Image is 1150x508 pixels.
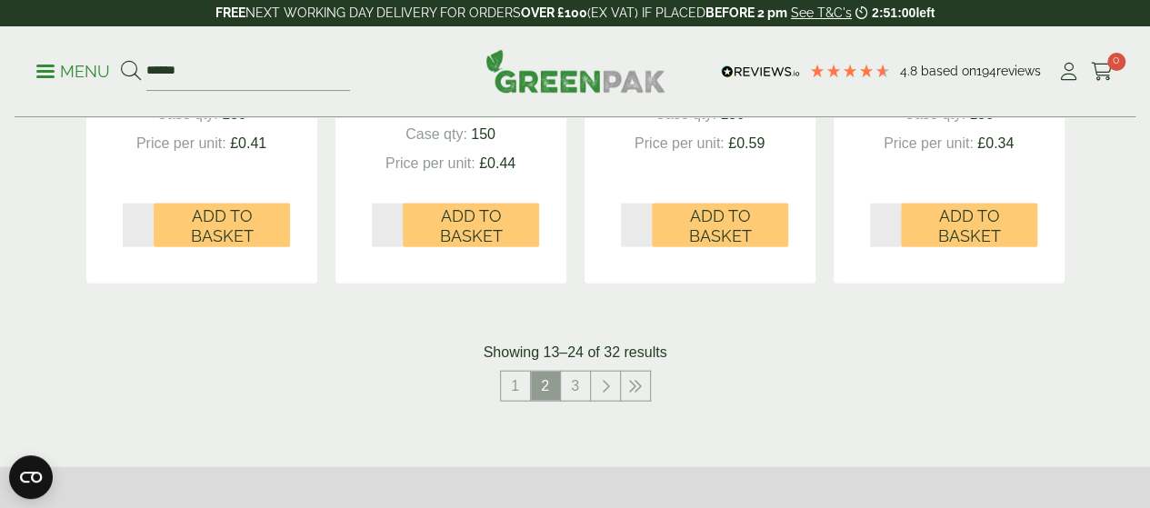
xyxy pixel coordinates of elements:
[652,204,788,247] button: Add to Basket
[884,135,974,151] span: Price per unit:
[996,64,1041,78] span: reviews
[521,5,587,20] strong: OVER £100
[721,65,800,78] img: REVIEWS.io
[977,135,1014,151] span: £0.34
[405,126,467,142] span: Case qty:
[901,204,1037,247] button: Add to Basket
[635,135,725,151] span: Price per unit:
[900,64,921,78] span: 4.8
[215,5,245,20] strong: FREE
[728,135,765,151] span: £0.59
[914,206,1025,245] span: Add to Basket
[791,5,852,20] a: See T&C's
[484,342,667,364] p: Showing 13–24 of 32 results
[479,155,515,171] span: £0.44
[1091,63,1114,81] i: Cart
[136,135,226,151] span: Price per unit:
[1091,58,1114,85] a: 0
[531,372,560,401] span: 2
[1057,63,1080,81] i: My Account
[471,126,495,142] span: 150
[809,63,891,79] div: 4.78 Stars
[872,5,915,20] span: 2:51:00
[501,372,530,401] a: 1
[561,372,590,401] a: 3
[976,64,996,78] span: 194
[166,206,277,245] span: Add to Basket
[485,49,665,93] img: GreenPak Supplies
[36,61,110,79] a: Menu
[230,135,266,151] span: £0.41
[403,204,539,247] button: Add to Basket
[415,206,526,245] span: Add to Basket
[36,61,110,83] p: Menu
[385,155,475,171] span: Price per unit:
[705,5,787,20] strong: BEFORE 2 pm
[665,206,775,245] span: Add to Basket
[154,204,290,247] button: Add to Basket
[1107,53,1125,71] span: 0
[921,64,976,78] span: Based on
[9,455,53,499] button: Open CMP widget
[915,5,935,20] span: left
